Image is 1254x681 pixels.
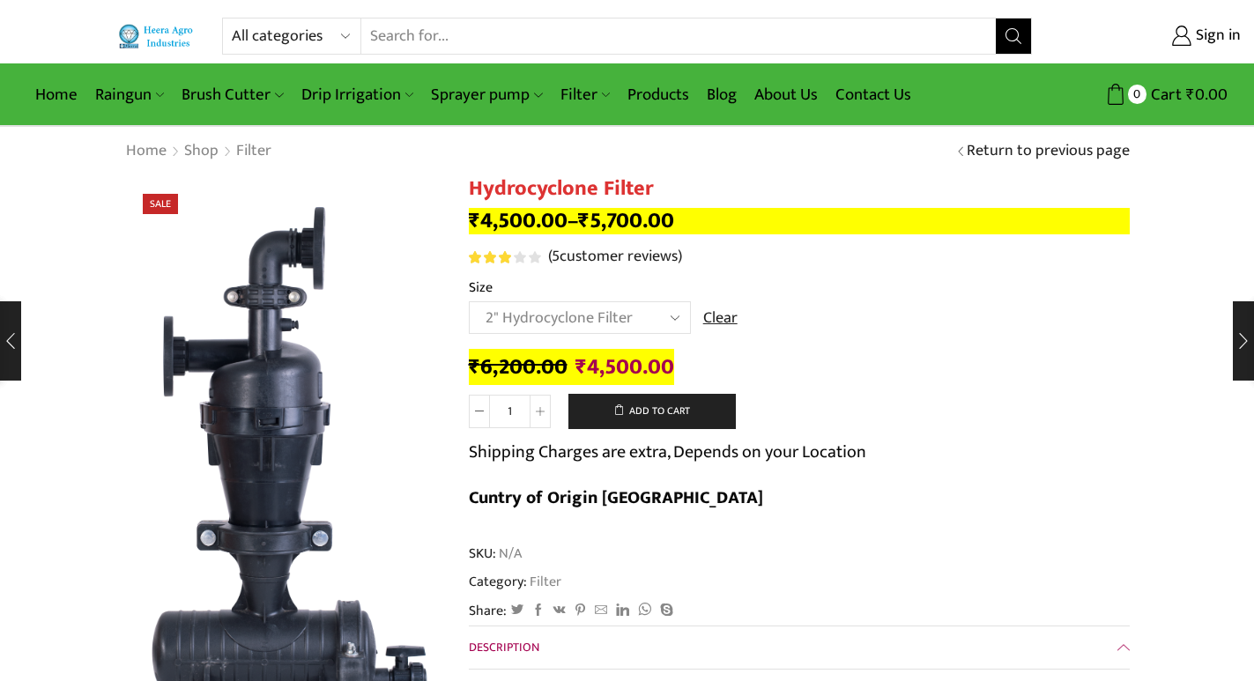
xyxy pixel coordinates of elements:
[26,74,86,115] a: Home
[469,203,568,239] bdi: 4,500.00
[578,203,674,239] bdi: 5,700.00
[469,349,568,385] bdi: 6,200.00
[1186,81,1228,108] bdi: 0.00
[173,74,292,115] a: Brush Cutter
[293,74,422,115] a: Drip Irrigation
[469,544,1130,564] span: SKU:
[490,395,530,428] input: Product quantity
[496,544,522,564] span: N/A
[183,140,219,163] a: Shop
[86,74,173,115] a: Raingun
[1186,81,1195,108] span: ₹
[469,637,539,657] span: Description
[469,208,1130,234] p: –
[469,483,763,513] b: Cuntry of Origin [GEOGRAPHIC_DATA]
[469,203,480,239] span: ₹
[527,570,561,593] a: Filter
[746,74,827,115] a: About Us
[578,203,590,239] span: ₹
[125,140,167,163] a: Home
[1128,85,1146,103] span: 0
[469,251,515,263] span: Rated out of 5 based on customer ratings
[469,572,561,592] span: Category:
[548,246,682,269] a: (5customer reviews)
[469,278,493,298] label: Size
[967,140,1130,163] a: Return to previous page
[575,349,587,385] span: ₹
[1050,78,1228,111] a: 0 Cart ₹0.00
[996,19,1031,54] button: Search button
[469,251,544,263] span: 5
[469,601,507,621] span: Share:
[552,243,560,270] span: 5
[698,74,746,115] a: Blog
[827,74,920,115] a: Contact Us
[469,626,1130,669] a: Description
[469,176,1130,202] h1: Hydrocyclone Filter
[552,74,619,115] a: Filter
[568,394,736,429] button: Add to cart
[469,349,480,385] span: ₹
[469,251,540,263] div: Rated 3.20 out of 5
[125,140,272,163] nav: Breadcrumb
[703,307,738,330] a: Clear options
[1146,83,1182,107] span: Cart
[361,19,995,54] input: Search for...
[619,74,698,115] a: Products
[235,140,272,163] a: Filter
[1058,20,1241,52] a: Sign in
[1191,25,1241,48] span: Sign in
[469,438,866,466] p: Shipping Charges are extra, Depends on your Location
[422,74,551,115] a: Sprayer pump
[143,194,178,214] span: Sale
[575,349,674,385] bdi: 4,500.00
